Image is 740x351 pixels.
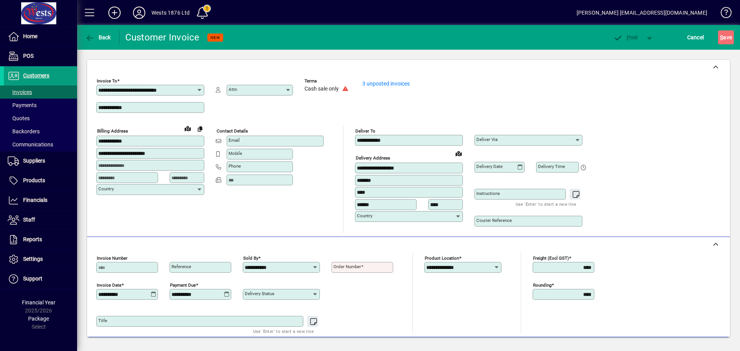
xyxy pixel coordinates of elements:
[8,89,32,95] span: Invoices
[609,30,642,44] button: Post
[4,171,77,190] a: Products
[182,122,194,134] a: View on map
[97,78,117,84] mat-label: Invoice To
[4,230,77,249] a: Reports
[23,158,45,164] span: Suppliers
[23,72,49,79] span: Customers
[357,213,372,218] mat-label: Country
[304,79,351,84] span: Terms
[355,128,375,134] mat-label: Deliver To
[8,102,37,108] span: Payments
[97,282,121,288] mat-label: Invoice date
[362,81,410,87] a: 3 unposted invoices
[253,327,314,336] mat-hint: Use 'Enter' to start a new line
[687,31,704,44] span: Cancel
[23,256,43,262] span: Settings
[229,151,242,156] mat-label: Mobile
[102,6,127,20] button: Add
[23,236,42,242] span: Reports
[23,53,34,59] span: POS
[715,2,730,27] a: Knowledge Base
[210,35,220,40] span: NEW
[476,191,500,196] mat-label: Instructions
[8,115,30,121] span: Quotes
[4,99,77,112] a: Payments
[23,177,45,183] span: Products
[98,318,107,323] mat-label: Title
[125,31,200,44] div: Customer Invoice
[23,275,42,282] span: Support
[243,255,258,261] mat-label: Sold by
[4,138,77,151] a: Communications
[151,7,190,19] div: Wests 1876 Ltd
[8,141,53,148] span: Communications
[476,137,498,142] mat-label: Deliver via
[533,255,569,261] mat-label: Freight (excl GST)
[4,27,77,46] a: Home
[4,269,77,289] a: Support
[516,200,576,208] mat-hint: Use 'Enter' to start a new line
[304,86,339,92] span: Cash sale only
[4,112,77,125] a: Quotes
[23,217,35,223] span: Staff
[476,218,512,223] mat-label: Courier Reference
[4,47,77,66] a: POS
[4,125,77,138] a: Backorders
[172,264,191,269] mat-label: Reference
[229,163,241,169] mat-label: Phone
[98,186,114,191] mat-label: Country
[83,30,113,44] button: Back
[4,210,77,230] a: Staff
[4,151,77,171] a: Suppliers
[685,30,706,44] button: Cancel
[194,123,206,135] button: Copy to Delivery address
[720,34,723,40] span: S
[4,191,77,210] a: Financials
[718,30,734,44] button: Save
[170,282,196,288] mat-label: Payment due
[245,291,274,296] mat-label: Delivery status
[720,31,732,44] span: ave
[22,299,55,306] span: Financial Year
[28,316,49,322] span: Package
[627,34,630,40] span: P
[538,164,565,169] mat-label: Delivery time
[476,164,503,169] mat-label: Delivery date
[577,7,707,19] div: [PERSON_NAME] [EMAIL_ADDRESS][DOMAIN_NAME]
[4,86,77,99] a: Invoices
[4,250,77,269] a: Settings
[97,255,128,261] mat-label: Invoice number
[229,138,240,143] mat-label: Email
[533,282,552,288] mat-label: Rounding
[613,34,638,40] span: ost
[77,30,119,44] app-page-header-button: Back
[85,34,111,40] span: Back
[23,33,37,39] span: Home
[425,255,459,261] mat-label: Product location
[23,197,47,203] span: Financials
[127,6,151,20] button: Profile
[452,147,465,160] a: View on map
[8,128,40,134] span: Backorders
[229,87,237,92] mat-label: Attn
[333,264,361,269] mat-label: Order number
